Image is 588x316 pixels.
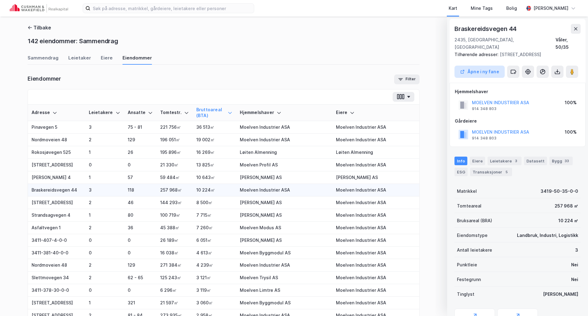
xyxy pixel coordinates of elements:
iframe: Chat Widget [557,287,588,316]
td: 118 [124,184,156,196]
td: [PERSON_NAME] AS [236,196,332,209]
td: 129 [124,134,156,146]
div: Info [454,157,467,165]
div: Gårdeiere [455,117,580,125]
td: 46 [124,196,156,209]
div: Eiere [101,55,113,65]
td: 1 [85,297,124,309]
div: Sammendrag [28,55,58,65]
td: 2 [85,134,124,146]
div: Antall leietakere [457,246,492,254]
div: 3419-50-35-0-0 [541,188,578,195]
div: Ansatte [128,110,153,116]
td: Moelven Industrier ASA [332,209,419,222]
td: 3 060㎡ [193,297,236,309]
div: Tomteareal [457,202,481,210]
td: 3411-378-30-0-0 [28,284,85,297]
div: Braskereidsvegen 44 [454,24,518,34]
td: 0 [85,284,124,297]
td: Moelven Industrier ASA [332,284,419,297]
td: 2 [85,259,124,272]
div: Leietaker [68,55,91,65]
td: 0 [124,234,156,247]
td: 3411-381-40-0-0 [28,247,85,259]
img: cushman-wakefield-realkapital-logo.202ea83816669bd177139c58696a8fa1.svg [10,4,68,13]
td: 271 384㎡ [156,259,193,272]
td: 3 [85,184,124,196]
td: Moelven Industrier ASA [236,184,332,196]
div: Datasett [524,157,547,165]
td: Løiten Almenning [332,146,419,159]
td: 6 051㎡ [193,234,236,247]
td: 36 [124,222,156,234]
td: 2 [85,272,124,284]
td: 45 388㎡ [156,222,193,234]
td: 10 224㎡ [193,184,236,196]
div: 3 [513,158,519,164]
div: 257 968 ㎡ [555,202,578,210]
td: [PERSON_NAME] 4 [28,171,85,184]
div: Hjemmelshaver [240,110,329,116]
td: 36 513㎡ [193,121,236,134]
div: 10 224 ㎡ [558,217,578,224]
td: 10 643㎡ [193,171,236,184]
td: 80 [124,209,156,222]
td: 59 484㎡ [156,171,193,184]
td: [STREET_ADDRESS] [28,297,85,309]
div: Eiendommer [28,75,61,82]
td: Nordmoveien 48 [28,134,85,146]
td: Moelven Byggmodul AS [236,247,332,259]
div: Kart [449,5,457,12]
td: 8 500㎡ [193,196,236,209]
td: Asfaltvegen 1 [28,222,85,234]
td: 129 [124,259,156,272]
div: [PERSON_NAME] [543,291,578,298]
div: Leietakere [89,110,120,116]
div: Transaksjoner [470,168,512,176]
div: Leietakere [488,157,522,165]
td: 57 [124,171,156,184]
div: Nei [571,261,578,268]
td: Nordmoveien 48 [28,259,85,272]
div: Tinglyst [457,291,474,298]
button: Åpne i ny fane [454,66,505,78]
td: Moelven Profil AS [236,159,332,171]
td: 3 119㎡ [193,284,236,297]
td: Moelven Byggmodul AS [236,297,332,309]
div: 142 eiendommer: Sammendrag [28,36,118,46]
div: Våler, 50/35 [556,36,581,51]
td: 21 330㎡ [156,159,193,171]
div: 2435, [GEOGRAPHIC_DATA], [GEOGRAPHIC_DATA] [454,36,556,51]
div: ESG [454,168,468,176]
td: 144 293㎡ [156,196,193,209]
div: 5 [503,169,510,175]
div: Eiendommer [123,55,152,65]
td: Moelven Industrier ASA [236,134,332,146]
td: Moelven Industrier ASA [332,234,419,247]
td: 3 [85,121,124,134]
td: Moelven Industrier ASA [332,121,419,134]
td: [STREET_ADDRESS] [28,196,85,209]
td: 321 [124,297,156,309]
div: Mine Tags [471,5,493,12]
div: 33 [563,158,570,164]
td: Braskereidsvegen 44 [28,184,85,196]
div: Hjemmelshaver [455,88,580,95]
div: [PERSON_NAME] [533,5,568,12]
td: 75 - 81 [124,121,156,134]
div: 914 348 803 [472,136,496,141]
td: 3 121㎡ [193,272,236,284]
div: 100% [565,99,577,106]
button: Tilbake [28,24,51,31]
div: 3 [575,246,578,254]
td: Moelven Industrier ASA [332,272,419,284]
td: Moelven Industrier ASA [332,159,419,171]
div: Festegrunn [457,276,481,283]
td: 13 825㎡ [193,159,236,171]
div: Eiendomstype [457,232,488,239]
div: [STREET_ADDRESS] [454,51,576,58]
td: Moelven Trysil AS [236,272,332,284]
div: Nei [571,276,578,283]
td: 3411-407-4-0-0 [28,234,85,247]
td: Moelven Industrier ASA [332,184,419,196]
